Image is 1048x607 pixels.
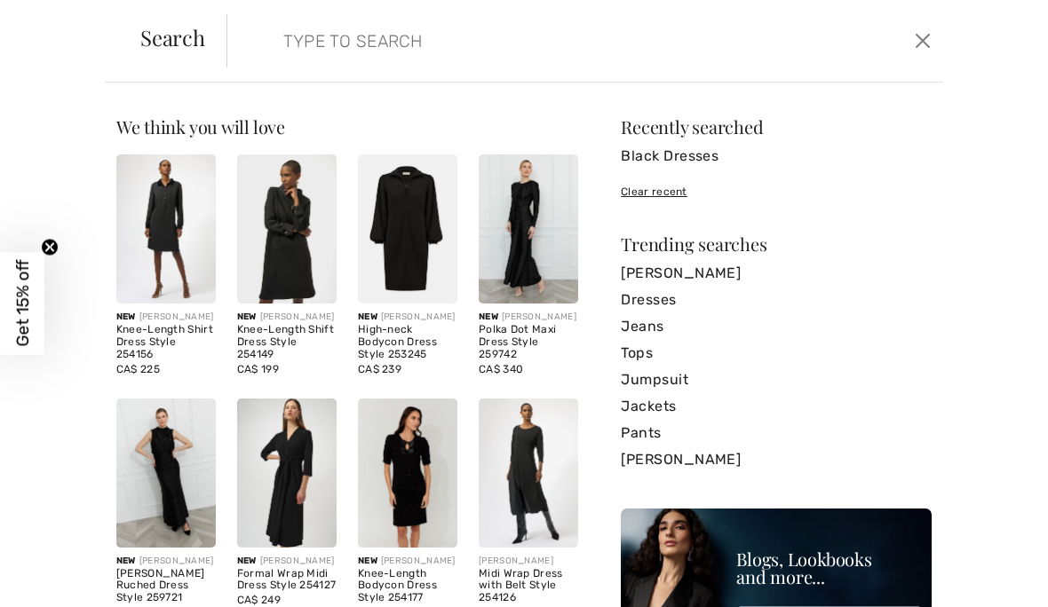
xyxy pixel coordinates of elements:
[12,260,33,347] span: Get 15% off
[237,556,257,566] span: New
[116,568,216,604] div: [PERSON_NAME] Ruched Dress Style 259721
[237,154,337,303] img: Knee-Length Shift Dress Style 254149. Black
[116,555,216,568] div: [PERSON_NAME]
[479,311,498,322] span: New
[479,324,578,360] div: Polka Dot Maxi Dress Style 259742
[736,550,923,586] div: Blogs, Lookbooks and more...
[237,311,337,324] div: [PERSON_NAME]
[237,555,337,568] div: [PERSON_NAME]
[479,154,578,303] img: Polka Dot Maxi Dress Style 259742. Black
[116,311,216,324] div: [PERSON_NAME]
[479,363,523,375] span: CA$ 340
[116,114,285,138] span: We think you will love
[621,393,932,420] a: Jackets
[910,27,936,55] button: Close
[358,555,457,568] div: [PERSON_NAME]
[116,154,216,303] img: Knee-Length Shirt Dress Style 254156. Black
[621,260,932,287] a: [PERSON_NAME]
[270,14,750,67] input: TYPE TO SEARCH
[358,398,457,548] img: Knee-Length Bodycon Dress Style 254177. Black
[237,324,337,360] div: Knee-Length Shift Dress Style 254149
[621,143,932,169] a: Black Dresses
[41,239,59,256] button: Close teaser
[116,556,136,566] span: New
[237,568,337,593] div: Formal Wrap Midi Dress Style 254127
[621,420,932,446] a: Pants
[621,340,932,367] a: Tops
[358,154,457,303] img: High-neck Bodycon Dress Style 253245. Black
[479,568,578,604] div: Midi Wrap Dress with Belt Style 254126
[358,556,377,566] span: New
[621,184,932,200] div: Clear recent
[358,311,457,324] div: [PERSON_NAME]
[358,568,457,604] div: Knee-Length Bodycon Dress Style 254177
[479,398,578,548] img: Midi Wrap Dress with Belt Style 254126. Black
[621,235,932,253] div: Trending searches
[237,363,279,375] span: CA$ 199
[358,311,377,322] span: New
[140,27,205,48] span: Search
[479,311,578,324] div: [PERSON_NAME]
[358,363,401,375] span: CA$ 239
[116,324,216,360] div: Knee-Length Shirt Dress Style 254156
[621,118,932,136] div: Recently searched
[479,555,578,568] div: [PERSON_NAME]
[237,311,257,322] span: New
[621,313,932,340] a: Jeans
[621,367,932,393] a: Jumpsuit
[358,324,457,360] div: High-neck Bodycon Dress Style 253245
[237,398,337,548] img: Formal Wrap Midi Dress Style 254127. Black
[237,594,281,606] span: CA$ 249
[621,446,932,473] a: [PERSON_NAME]
[116,398,216,548] img: Maxi Sheath Ruched Dress Style 259721. Black
[116,363,160,375] span: CA$ 225
[116,311,136,322] span: New
[621,287,932,313] a: Dresses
